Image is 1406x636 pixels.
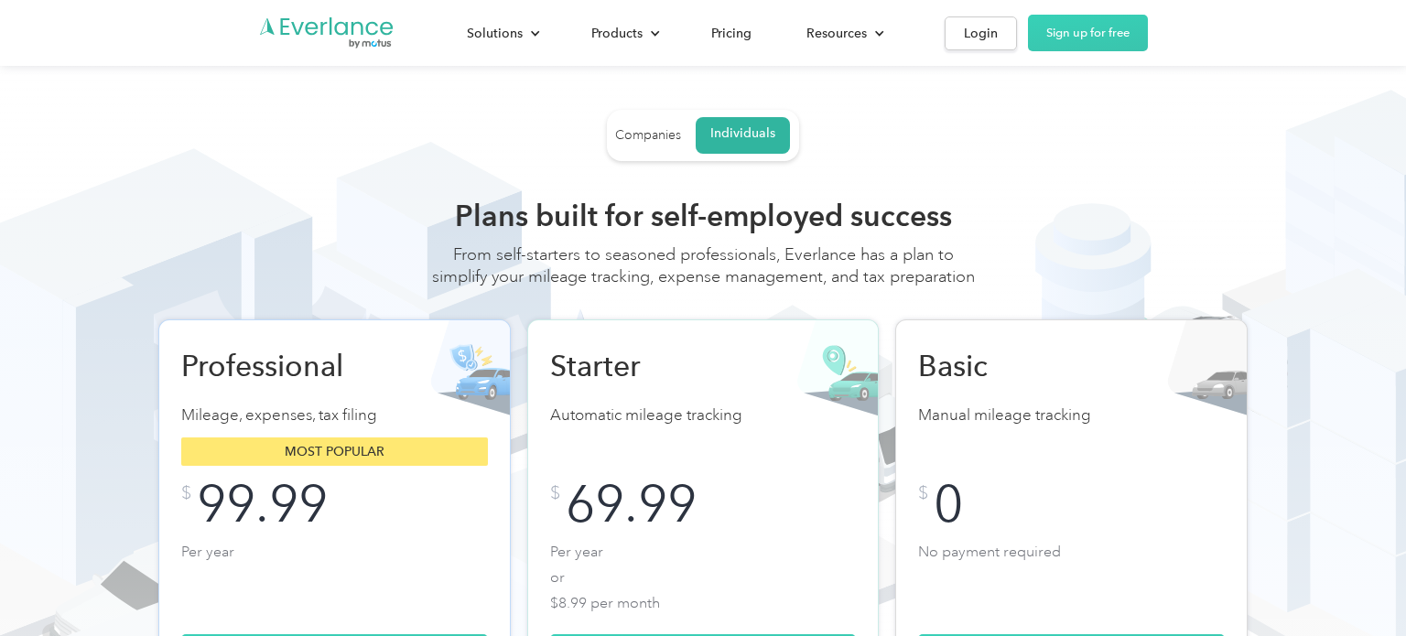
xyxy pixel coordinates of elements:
div: Login [964,22,998,45]
div: Companies [615,127,681,144]
div: $ [918,484,928,502]
div: $ [550,484,560,502]
a: Sign up for free [1028,15,1148,51]
div: Solutions [467,22,523,45]
div: Most popular [181,437,488,466]
p: Manual mileage tracking [918,403,1225,428]
div: Pricing [711,22,752,45]
p: Automatic mileage tracking [550,403,857,428]
div: Resources [806,22,867,45]
div: 69.99 [566,484,697,524]
p: No payment required [918,539,1225,612]
h2: Starter [550,348,742,384]
div: Products [591,22,643,45]
a: Login [945,16,1017,50]
div: 99.99 [197,484,328,524]
a: Pricing [693,17,770,49]
a: Go to homepage [258,16,395,50]
h2: Professional [181,348,373,384]
div: $ [181,484,191,502]
h2: Basic [918,348,1110,384]
p: Per year or $8.99 per month [550,539,857,612]
div: From self-starters to seasoned professionals, Everlance has a plan to simplify your mileage track... [428,243,978,306]
div: 0 [934,484,963,524]
p: Mileage, expenses, tax filing [181,403,488,428]
div: Individuals [710,125,775,142]
h2: Plans built for self-employed success [428,198,978,234]
p: Per year [181,539,488,612]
